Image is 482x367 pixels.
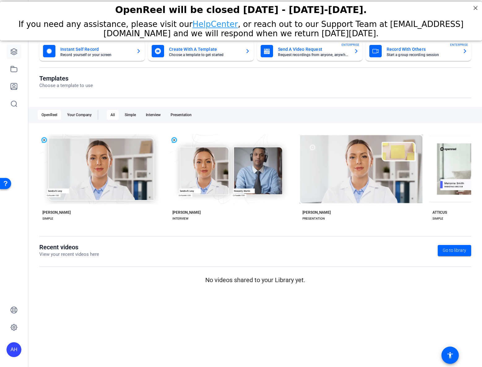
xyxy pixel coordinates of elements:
[42,216,53,221] div: SIMPLE
[60,53,131,57] mat-card-subtitle: Record yourself or your screen
[38,110,61,120] div: OpenReel
[167,110,195,120] div: Presentation
[432,216,443,221] div: SIMPLE
[302,210,331,215] div: [PERSON_NAME]
[169,53,240,57] mat-card-subtitle: Choose a template to get started
[63,110,95,120] div: Your Company
[39,275,471,285] p: No videos shared to your Library yet.
[278,46,349,53] mat-card-title: Send A Video Request
[450,42,468,47] span: ENTERPRISE
[432,210,447,215] div: ATTICUS
[121,110,140,120] div: Simple
[107,110,119,120] div: All
[446,352,454,359] mat-icon: accessibility
[443,247,466,254] span: Go to library
[60,46,131,53] mat-card-title: Instant Self Record
[142,110,164,120] div: Interview
[7,342,21,357] div: AH
[257,41,363,61] button: Send A Video RequestRequest recordings from anyone, anywhereENTERPRISE
[438,245,471,256] a: Go to library
[387,53,458,57] mat-card-subtitle: Start a group recording session
[193,18,238,27] a: HelpCenter
[278,53,349,57] mat-card-subtitle: Request recordings from anyone, anywhere
[341,42,359,47] span: ENTERPRISE
[8,3,474,14] div: OpenReel will be closed [DATE] - [DATE]-[DATE].
[39,251,99,258] p: View your recent videos here
[302,216,325,221] div: PRESENTATION
[172,216,189,221] div: INTERVIEW
[172,210,201,215] div: [PERSON_NAME]
[39,82,93,89] p: Choose a template to use
[387,46,458,53] mat-card-title: Record With Others
[39,75,93,82] h1: Templates
[39,41,145,61] button: Instant Self RecordRecord yourself or your screen
[169,46,240,53] mat-card-title: Create With A Template
[39,243,99,251] h1: Recent videos
[42,210,71,215] div: [PERSON_NAME]
[19,18,464,37] span: If you need any assistance, please visit our , or reach out to our Support Team at [EMAIL_ADDRESS...
[366,41,471,61] button: Record With OthersStart a group recording sessionENTERPRISE
[148,41,254,61] button: Create With A TemplateChoose a template to get started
